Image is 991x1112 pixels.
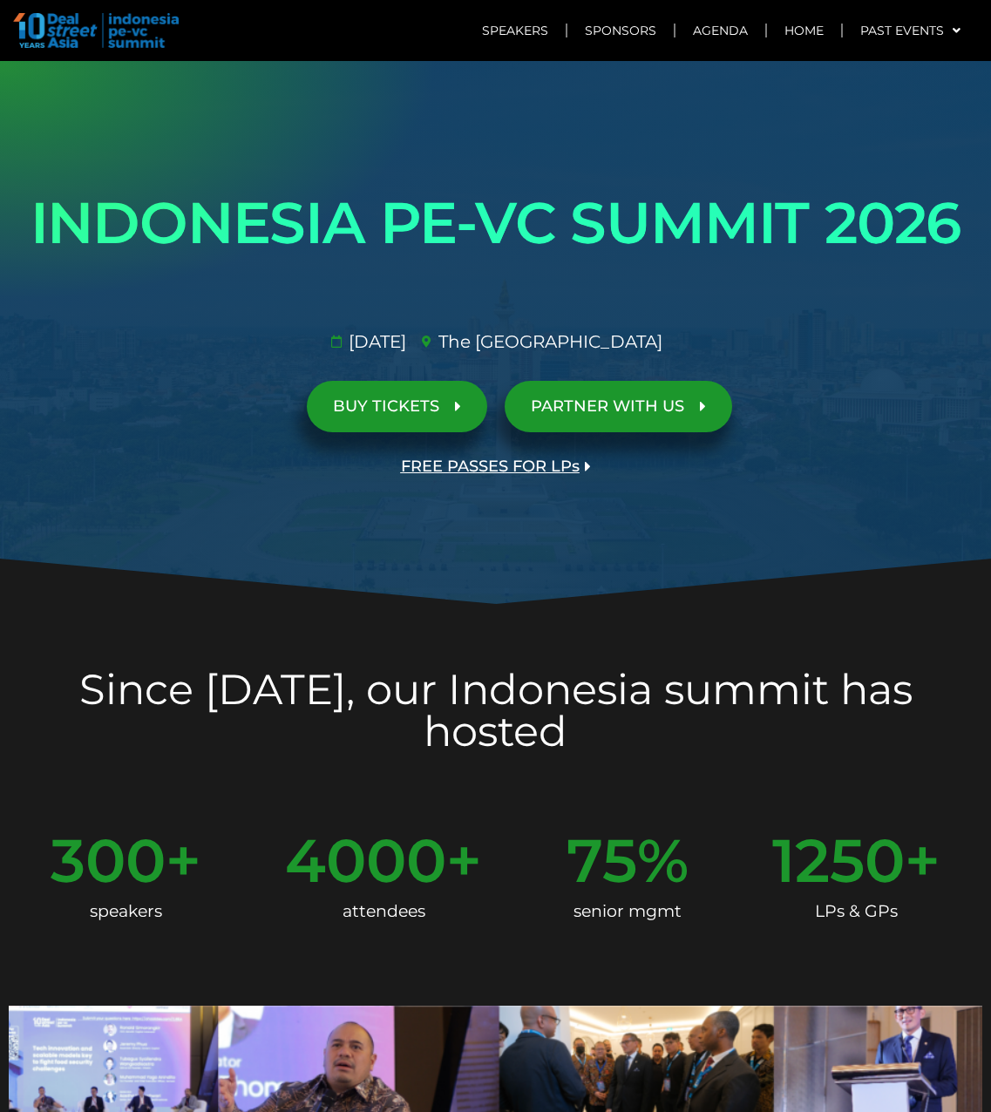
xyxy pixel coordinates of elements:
a: Home [767,10,841,51]
a: Speakers [465,10,566,51]
span: + [905,831,940,891]
span: The [GEOGRAPHIC_DATA]​ [434,329,662,355]
a: PARTNER WITH US [505,381,732,432]
span: [DATE]​ [344,329,406,355]
span: 4000 [285,831,446,891]
span: PARTNER WITH US [531,398,684,415]
a: BUY TICKETS [307,381,487,432]
span: FREE PASSES FOR LPs [401,458,580,475]
h1: INDONESIA PE-VC SUMMIT 2026 [9,174,982,272]
span: 75 [567,831,637,891]
div: attendees [285,891,482,932]
div: LPs & GPs [772,891,940,932]
a: Agenda [675,10,765,51]
span: % [637,831,689,891]
a: Past Events [843,10,978,51]
a: Sponsors [567,10,674,51]
span: BUY TICKETS [333,398,439,415]
span: + [166,831,201,891]
a: FREE PASSES FOR LPs [375,441,617,492]
div: senior mgmt [567,891,689,932]
div: speakers [51,891,201,932]
span: 300 [51,831,166,891]
span: 1250 [772,831,905,891]
span: + [446,831,482,891]
h2: Since [DATE], our Indonesia summit has hosted [9,668,982,752]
